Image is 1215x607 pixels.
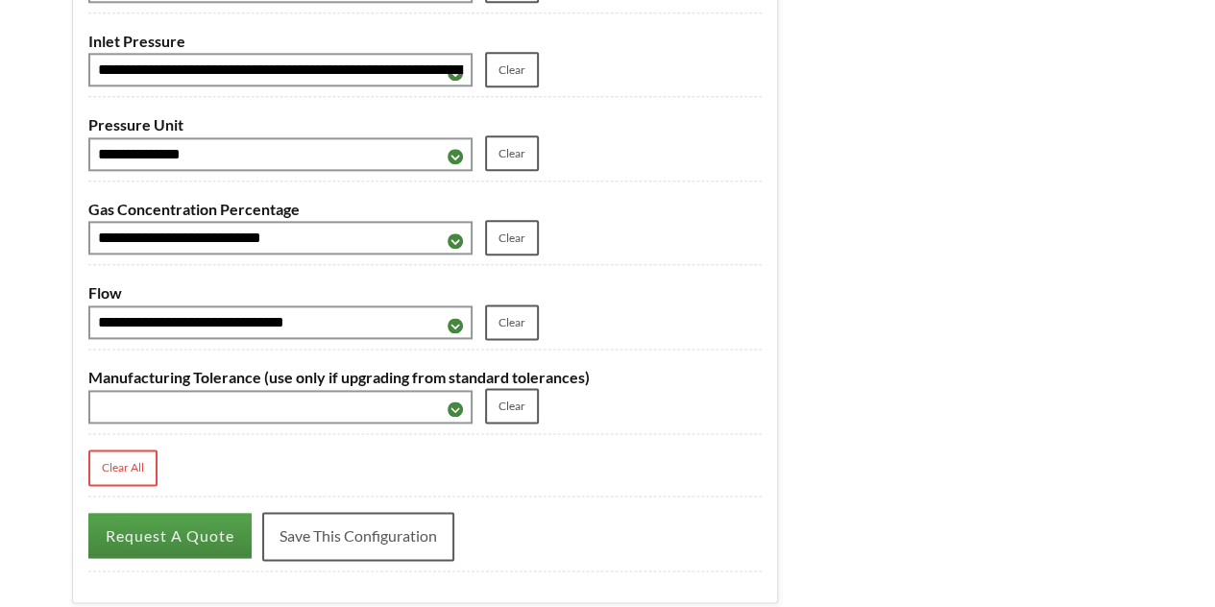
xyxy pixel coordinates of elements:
button: Request A Quote [88,513,252,558]
a: Clear [485,135,539,171]
label: Pressure Unit [88,112,762,137]
label: Gas Concentration Percentage [88,197,762,222]
a: Clear [485,220,539,255]
label: Inlet Pressure [88,29,762,54]
a: Clear [485,304,539,340]
label: Flow [88,280,762,305]
a: Clear [485,52,539,87]
a: Save This Configuration [262,512,454,560]
a: Clear [485,388,539,424]
a: Clear All [88,449,158,487]
label: Manufacturing Tolerance (use only if upgrading from standard tolerances) [88,365,762,390]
